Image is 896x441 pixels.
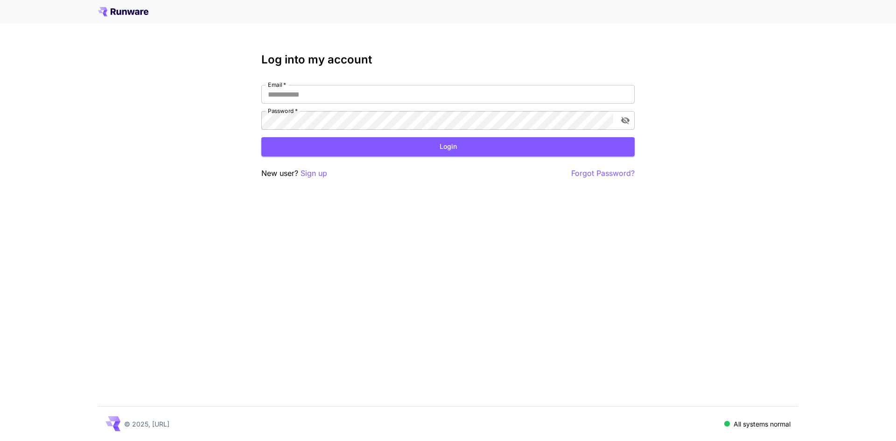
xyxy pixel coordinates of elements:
p: © 2025, [URL] [124,419,169,429]
label: Email [268,81,286,89]
button: Login [261,137,635,156]
label: Password [268,107,298,115]
button: Forgot Password? [571,168,635,179]
p: All systems normal [734,419,791,429]
button: toggle password visibility [617,112,634,129]
p: New user? [261,168,327,179]
button: Sign up [301,168,327,179]
h3: Log into my account [261,53,635,66]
